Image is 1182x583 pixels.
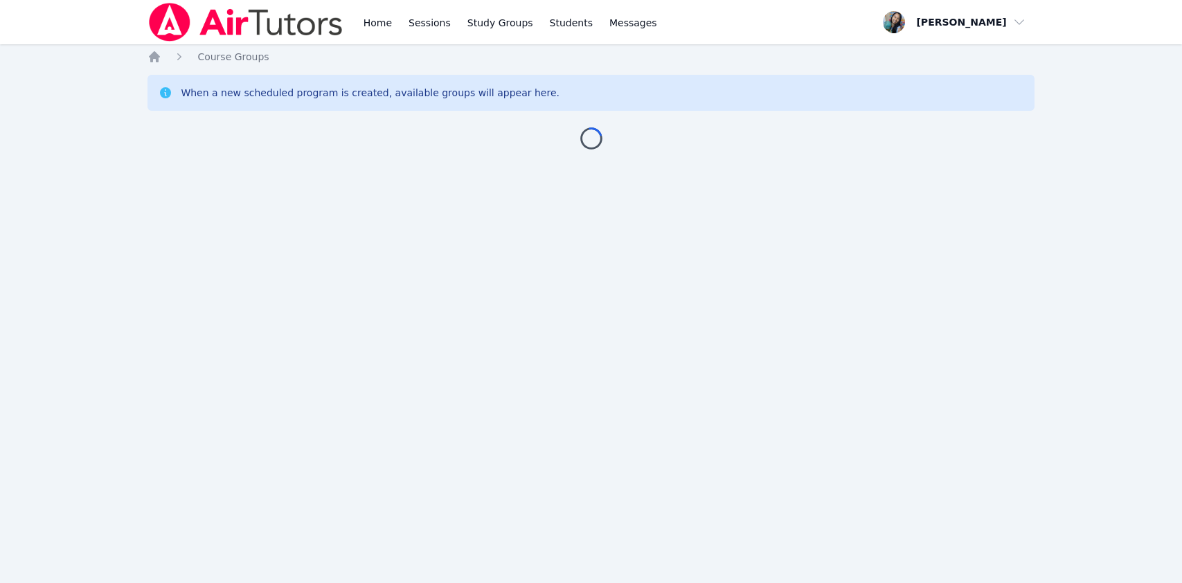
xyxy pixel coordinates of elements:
[197,51,269,62] span: Course Groups
[609,16,657,30] span: Messages
[147,50,1034,64] nav: Breadcrumb
[181,86,559,100] div: When a new scheduled program is created, available groups will appear here.
[147,3,343,42] img: Air Tutors
[197,50,269,64] a: Course Groups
